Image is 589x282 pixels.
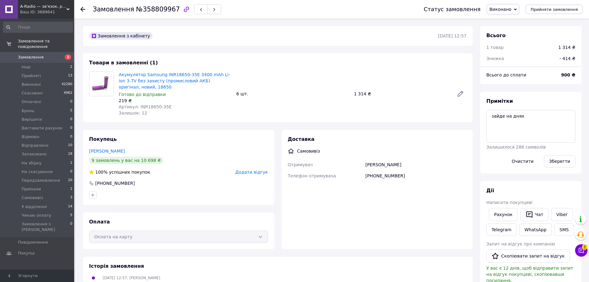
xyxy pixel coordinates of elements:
button: Прийняти замовлення [526,5,583,14]
span: Виконано [489,7,511,12]
button: SMS [554,223,574,236]
span: 0 [70,169,72,175]
span: Всього [486,33,506,38]
img: Акумулятор Samsung INR18650-35E 3400 mAh Li-ion 3.7V без захисту (промисловий АКБ) оригінал, нови... [89,72,113,96]
span: 2 [582,243,587,249]
span: Виставити рахунок [22,125,62,131]
span: Оплата [89,219,110,225]
span: 2 [70,64,72,70]
span: На збірку [22,160,41,166]
span: Телефон отримувача [288,173,336,178]
span: На скасування [22,169,53,175]
span: 10 [68,143,72,148]
span: 0 [70,134,72,140]
span: Відмова- [22,134,40,140]
span: Скасовані [22,90,43,96]
input: Пошук [3,22,73,33]
a: [PERSON_NAME] [89,149,125,154]
span: Передзамовлення [22,178,60,183]
span: 1 товар [486,45,504,50]
button: Скопіювати запит на відгук [486,249,570,262]
span: 0 [70,99,72,105]
button: Рахунок [489,208,518,221]
span: Бронь [22,108,34,114]
span: Історія замовлення [89,263,144,269]
span: Отримувач [288,162,313,167]
span: Виконані [22,82,41,87]
span: Дії [486,188,494,193]
span: 42280 [62,82,72,87]
span: 20 [68,178,72,183]
span: Написати покупцеві [486,200,532,205]
div: Самовивіз [296,148,322,154]
a: Акумулятор Samsung INR18650-35E 3400 mAh Li-ion 3.7V без захисту (промисловий АКБ) оригінал, нови... [119,72,230,89]
div: 219 ₴ [119,98,231,104]
span: 1 [70,160,72,166]
span: Відправлено [22,143,49,148]
span: Приїхали [22,186,41,192]
button: Очистити [506,155,539,167]
span: Запаковано [22,151,47,157]
span: 13 [68,73,72,79]
div: 1 314 ₴ [558,44,575,50]
span: 0 [70,221,72,232]
div: Замовлення з кабінету [89,32,152,40]
span: 0 [70,117,72,122]
div: - 414 ₴ [556,52,579,65]
span: Залишок: 12 [119,111,147,115]
span: №358809967 [136,6,180,13]
span: 5 [70,213,72,218]
span: Прийняті [22,73,41,79]
time: [DATE] 12:57 [438,33,467,38]
a: Telegram [486,223,517,236]
span: Товари в замовленні (1) [89,60,158,66]
div: [PERSON_NAME] [364,159,468,170]
span: Замовлення та повідомлення [18,38,74,50]
a: Редагувати [454,88,467,100]
span: Замовлення з [PERSON_NAME] [22,221,70,232]
span: Прийняти замовлення [531,7,578,12]
div: 9 замовлень у вас на 10 698 ₴ [89,157,163,164]
span: 1 [70,186,72,192]
div: [PHONE_NUMBER] [95,180,135,186]
span: Артикул: INR18650-35E [119,104,172,109]
div: Повернутися назад [80,6,85,12]
span: Додати відгук [235,170,268,175]
span: 2 [65,54,71,60]
span: [DATE] 12:57, [PERSON_NAME] [103,276,160,280]
a: WhatsApp [519,223,552,236]
textarea: зайде на днях [486,110,575,143]
span: Повідомлення [18,240,48,245]
div: 1 314 ₴ [352,89,452,98]
span: Оплачені [22,99,41,105]
button: Чат з покупцем2 [575,244,587,257]
div: [PHONE_NUMBER] [364,170,468,181]
div: Статус замовлення [424,6,480,12]
span: Знижка [486,56,504,61]
span: Замовлення [93,6,134,13]
span: 100% [95,170,108,175]
span: 5 [70,108,72,114]
a: Viber [551,208,573,221]
span: Покупець [89,136,117,142]
span: 14 [68,204,72,210]
div: 6 шт. [234,89,351,98]
span: 4962 [64,90,72,96]
span: A-Radio — зв'язок, радіо, електроніка [20,4,66,9]
span: Готово до відправки [119,92,166,97]
span: Примітки [486,98,513,104]
span: 18 [68,151,72,157]
span: Вирішити [22,117,42,122]
span: Чекаю оплату [22,213,51,218]
button: Чат [520,208,548,221]
span: Замовлення [18,54,44,60]
span: Запит на відгук про компанію [486,241,555,246]
div: успішних покупок [89,169,150,175]
span: Покупці [18,250,35,256]
span: Нові [22,64,31,70]
span: 0 [70,125,72,131]
span: Всього до сплати [486,72,526,77]
b: 900 ₴ [561,72,575,77]
span: Залишилося 286 символів [486,145,546,150]
span: У відділенні [22,204,47,210]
